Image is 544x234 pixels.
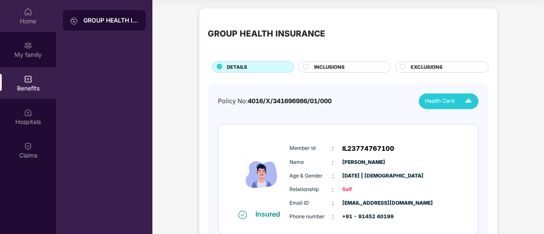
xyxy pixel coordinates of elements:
div: Insured [255,210,285,218]
span: DETAILS [227,63,247,71]
span: Phone number [289,213,332,221]
div: GROUP HEALTH INSURANCE [83,16,139,25]
img: svg+xml;base64,PHN2ZyB3aWR0aD0iMjAiIGhlaWdodD0iMjAiIHZpZXdCb3g9IjAgMCAyMCAyMCIgZmlsbD0ibm9uZSIgeG... [24,41,32,50]
img: Icuh8uwCUCF+XjCZyLQsAKiDCM9HiE6CMYmKQaPGkZKaA32CAAACiQcFBJY0IsAAAAASUVORK5CYII= [461,94,476,109]
span: : [332,144,334,153]
span: : [332,185,334,194]
img: svg+xml;base64,PHN2ZyB3aWR0aD0iMjAiIGhlaWdodD0iMjAiIHZpZXdCb3g9IjAgMCAyMCAyMCIgZmlsbD0ibm9uZSIgeG... [70,17,78,25]
span: Health Card [425,97,455,105]
span: +91 - 91452 40199 [342,213,385,221]
span: : [332,171,334,180]
span: [EMAIL_ADDRESS][DOMAIN_NAME] [342,199,385,207]
img: svg+xml;base64,PHN2ZyBpZD0iSG9tZSIgeG1sbnM9Imh0dHA6Ly93d3cudzMub3JnLzIwMDAvc3ZnIiB3aWR0aD0iMjAiIG... [24,8,32,16]
span: [PERSON_NAME] [342,158,385,166]
span: Self [342,186,385,194]
span: Age & Gender [289,172,332,180]
span: 4016/X/341696986/01/000 [248,97,332,104]
div: GROUP HEALTH INSURANCE [208,27,325,40]
span: : [332,198,334,208]
span: Relationship [289,186,332,194]
div: Policy No: [218,96,332,106]
img: svg+xml;base64,PHN2ZyBpZD0iQmVuZWZpdHMiIHhtbG5zPSJodHRwOi8vd3d3LnczLm9yZy8yMDAwL3N2ZyIgd2lkdGg9Ij... [24,75,32,83]
img: icon [236,139,287,209]
span: Member Id [289,144,332,152]
img: svg+xml;base64,PHN2ZyBpZD0iQ2xhaW0iIHhtbG5zPSJodHRwOi8vd3d3LnczLm9yZy8yMDAwL3N2ZyIgd2lkdGg9IjIwIi... [24,142,32,150]
span: Email ID [289,199,332,207]
span: Name [289,158,332,166]
span: : [332,158,334,167]
span: IL23774767100 [342,144,394,154]
span: [DATE] | [DEMOGRAPHIC_DATA] [342,172,385,180]
img: svg+xml;base64,PHN2ZyB4bWxucz0iaHR0cDovL3d3dy53My5vcmcvMjAwMC9zdmciIHdpZHRoPSIxNiIgaGVpZ2h0PSIxNi... [238,211,247,219]
span: : [332,212,334,221]
button: Health Card [419,93,478,109]
span: INCLUSIONS [314,63,345,71]
span: EXCLUSIONS [411,63,443,71]
img: svg+xml;base64,PHN2ZyBpZD0iSG9zcGl0YWxzIiB4bWxucz0iaHR0cDovL3d3dy53My5vcmcvMjAwMC9zdmciIHdpZHRoPS... [24,108,32,117]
